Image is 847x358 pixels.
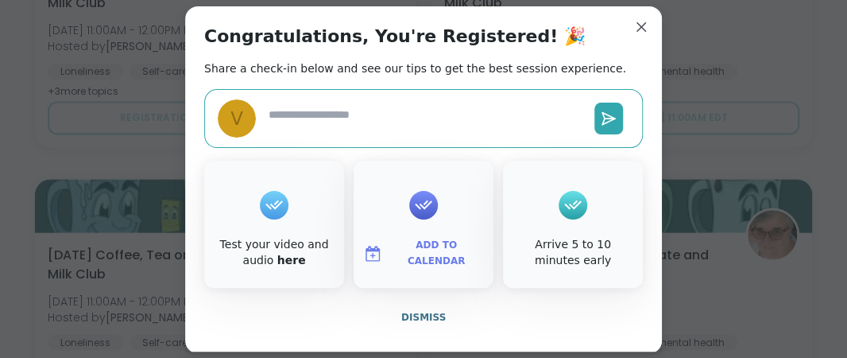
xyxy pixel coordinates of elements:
button: Add to Calendar [357,237,490,270]
div: Test your video and audio [207,237,341,268]
span: Dismiss [401,312,446,323]
img: ShareWell Logomark [363,244,382,263]
span: Add to Calendar [389,238,484,269]
h1: Congratulations, You're Registered! 🎉 [204,25,586,48]
button: Dismiss [204,301,643,334]
h2: Share a check-in below and see our tips to get the best session experience. [204,60,626,76]
a: here [277,254,306,267]
div: Arrive 5 to 10 minutes early [506,237,640,268]
span: V [230,105,243,133]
